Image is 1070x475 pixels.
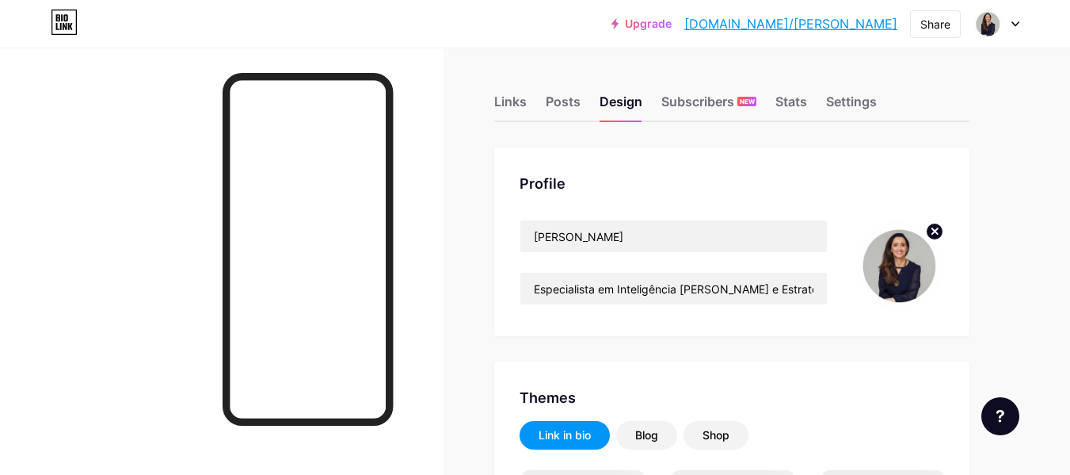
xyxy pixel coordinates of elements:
a: [DOMAIN_NAME]/[PERSON_NAME] [684,14,897,33]
img: claudiaprantz [853,220,944,311]
div: Blog [635,427,658,443]
input: Name [520,220,827,252]
div: Posts [546,92,581,121]
div: Design [600,92,642,121]
div: Subscribers [661,92,756,121]
div: Themes [520,387,944,408]
div: Settings [826,92,877,121]
div: Stats [775,92,807,121]
img: claudiaprantz [973,9,1003,39]
div: Share [920,16,950,33]
div: Link in bio [539,427,591,443]
a: Upgrade [611,17,672,30]
span: NEW [740,97,755,106]
input: Bio [520,273,827,305]
div: Shop [703,427,729,443]
div: Profile [520,173,944,194]
div: Links [494,92,527,121]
